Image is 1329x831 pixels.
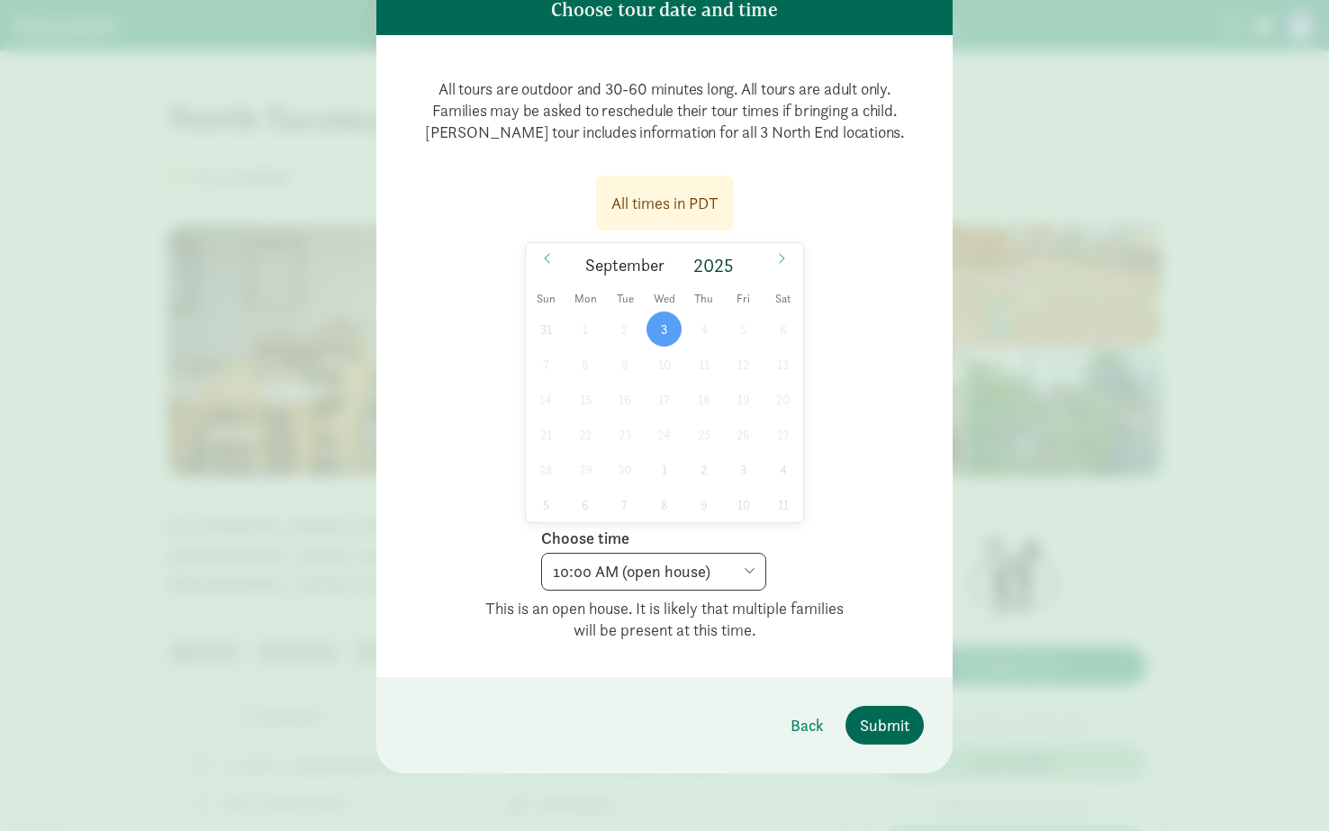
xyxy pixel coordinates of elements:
[860,713,909,737] span: Submit
[724,294,764,305] span: Fri
[776,706,838,745] button: Back
[565,294,605,305] span: Mon
[526,294,565,305] span: Sun
[646,312,682,347] span: September 3, 2025
[764,294,803,305] span: Sat
[605,294,645,305] span: Tue
[405,64,924,158] p: All tours are outdoor and 30-60 minutes long. All tours are adult only. Families may be asked to ...
[791,713,824,737] span: Back
[541,528,629,549] label: Choose time
[483,591,845,641] p: This is an open house. It is likely that multiple families will be present at this time.
[845,706,924,745] button: Submit
[585,257,664,275] span: September
[684,294,724,305] span: Thu
[611,191,719,215] div: All times in PDT
[645,294,684,305] span: Wed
